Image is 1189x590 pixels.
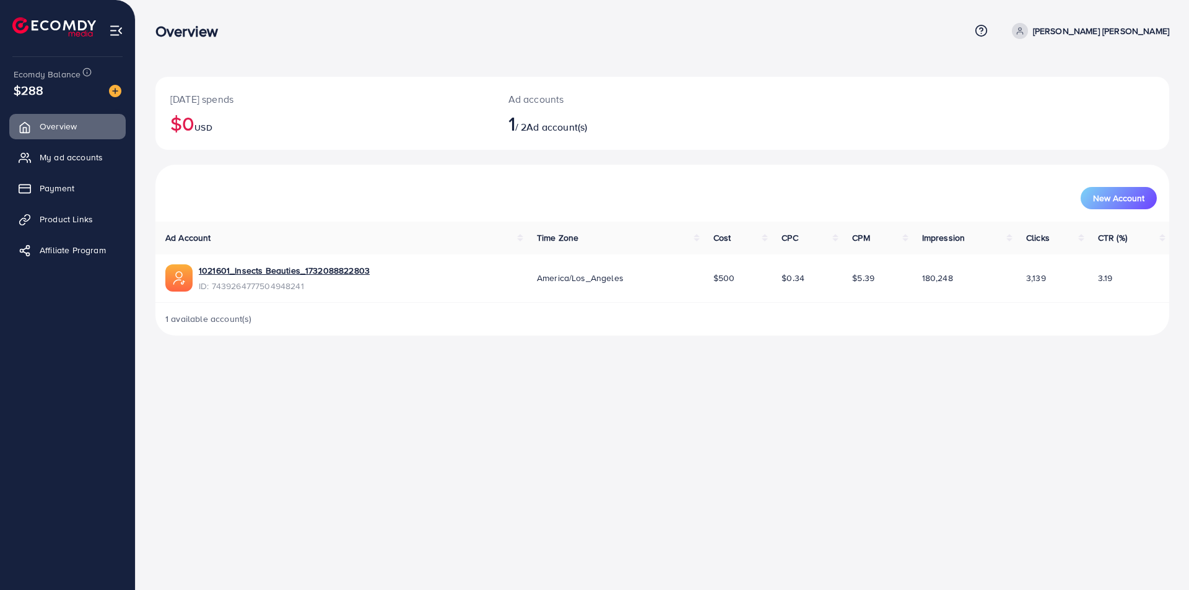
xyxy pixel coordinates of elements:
[1026,232,1050,244] span: Clicks
[199,264,370,277] a: 1021601_Insects Beauties_1732088822803
[194,121,212,134] span: USD
[9,114,126,139] a: Overview
[852,272,874,284] span: $5.39
[165,232,211,244] span: Ad Account
[508,111,732,135] h2: / 2
[537,272,624,284] span: America/Los_Angeles
[40,244,106,256] span: Affiliate Program
[508,92,732,106] p: Ad accounts
[109,85,121,97] img: image
[165,264,193,292] img: ic-ads-acc.e4c84228.svg
[40,213,93,225] span: Product Links
[852,232,869,244] span: CPM
[155,22,228,40] h3: Overview
[9,207,126,232] a: Product Links
[9,145,126,170] a: My ad accounts
[40,151,103,163] span: My ad accounts
[12,17,96,37] img: logo
[922,272,953,284] span: 180,248
[1098,272,1113,284] span: 3.19
[1033,24,1169,38] p: [PERSON_NAME] [PERSON_NAME]
[9,238,126,262] a: Affiliate Program
[165,313,252,325] span: 1 available account(s)
[40,120,77,132] span: Overview
[1098,232,1127,244] span: CTR (%)
[109,24,123,38] img: menu
[170,92,479,106] p: [DATE] spends
[713,272,735,284] span: $500
[922,232,965,244] span: Impression
[14,68,81,80] span: Ecomdy Balance
[782,272,804,284] span: $0.34
[1081,187,1157,209] button: New Account
[508,109,515,137] span: 1
[9,176,126,201] a: Payment
[713,232,731,244] span: Cost
[1136,534,1180,581] iframe: Chat
[1093,194,1144,202] span: New Account
[526,120,587,134] span: Ad account(s)
[782,232,798,244] span: CPC
[199,280,370,292] span: ID: 7439264777504948241
[14,81,44,99] span: $288
[1007,23,1169,39] a: [PERSON_NAME] [PERSON_NAME]
[537,232,578,244] span: Time Zone
[170,111,479,135] h2: $0
[1026,272,1046,284] span: 3,139
[40,182,74,194] span: Payment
